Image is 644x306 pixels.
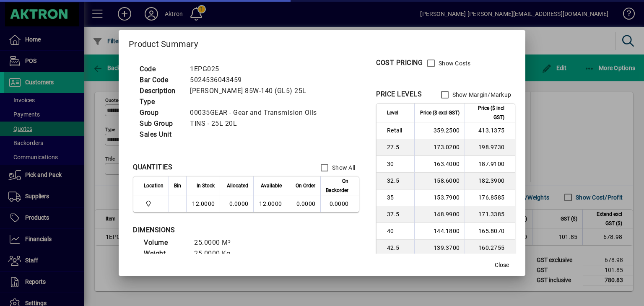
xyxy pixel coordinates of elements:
span: 30 [387,160,409,168]
span: 35 [387,193,409,202]
td: Volume [140,237,190,248]
td: 144.1800 [414,223,465,240]
td: TINS - 25L 20L [186,118,327,129]
td: 158.6000 [414,173,465,189]
td: 25.0000 Kg [190,248,241,259]
td: 25.0000 M³ [190,237,241,248]
span: Location [144,181,164,190]
td: 148.9900 [414,206,465,223]
span: 40 [387,227,409,235]
span: Price ($ incl GST) [470,104,504,122]
td: Group [135,107,186,118]
td: 171.3385 [465,206,515,223]
td: 5024536043459 [186,75,327,86]
td: Sub Group [135,118,186,129]
span: 0.0000 [296,200,316,207]
td: 182.3900 [465,173,515,189]
td: 160.2755 [465,240,515,257]
span: Close [495,261,509,270]
td: 163.4000 [414,156,465,173]
label: Show Costs [437,59,471,67]
td: 198.9730 [465,139,515,156]
label: Show All [330,163,355,172]
td: Bar Code [135,75,186,86]
td: [PERSON_NAME] 85W-140 (GL5) 25L [186,86,327,96]
span: 37.5 [387,210,409,218]
td: 173.0200 [414,139,465,156]
td: 153.7900 [414,189,465,206]
td: 0.0000 [320,195,359,212]
div: QUANTITIES [133,162,172,172]
span: Price ($ excl GST) [420,108,460,117]
td: 176.8585 [465,189,515,206]
label: Show Margin/Markup [451,91,512,99]
td: Type [135,96,186,107]
td: Code [135,64,186,75]
span: Allocated [227,181,248,190]
span: Retail [387,126,409,135]
td: 00035GEAR - Gear and Transmision Oils [186,107,327,118]
td: 413.1375 [465,122,515,139]
td: Description [135,86,186,96]
span: 32.5 [387,176,409,185]
div: DIMENSIONS [133,225,343,235]
td: 359.2500 [414,122,465,139]
span: Available [261,181,282,190]
td: 187.9100 [465,156,515,173]
td: 12.0000 [186,195,220,212]
span: 42.5 [387,244,409,252]
td: 0.0000 [220,195,253,212]
div: PRICE LEVELS [376,89,422,99]
td: 12.0000 [253,195,287,212]
td: Weight [140,248,190,259]
span: In Stock [197,181,215,190]
div: COST PRICING [376,58,423,68]
span: On Backorder [326,176,348,195]
h2: Product Summary [119,30,525,54]
span: Level [387,108,398,117]
td: 1EPG025 [186,64,327,75]
td: Sales Unit [135,129,186,140]
button: Close [488,257,515,272]
span: 27.5 [387,143,409,151]
td: 165.8070 [465,223,515,240]
span: On Order [296,181,315,190]
span: Bin [174,181,181,190]
td: 139.3700 [414,240,465,257]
